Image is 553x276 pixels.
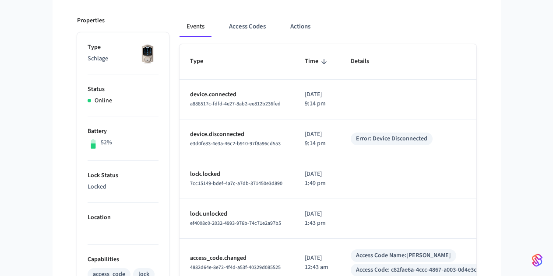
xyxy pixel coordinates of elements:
p: access_code.changed [190,254,284,263]
p: device.connected [190,90,284,99]
p: [DATE] 9:14 pm [305,130,330,148]
p: Capabilities [88,255,159,264]
img: SeamLogoGradient.69752ec5.svg [532,253,542,267]
p: lock.unlocked [190,210,284,219]
div: Error: Device Disconnected [356,134,427,143]
p: Battery [88,127,159,136]
p: device.disconnected [190,130,284,139]
p: [DATE] 9:14 pm [305,90,330,108]
p: Lock Status [88,171,159,180]
p: lock.locked [190,170,284,179]
p: — [88,224,159,234]
button: Actions [283,16,317,37]
div: ant example [180,16,476,37]
p: Schlage [88,54,159,63]
button: Access Codes [222,16,273,37]
span: 7cc15149-bdef-4a7c-a7db-371450e3d890 [190,180,282,187]
p: [DATE] 12:43 am [305,254,330,272]
span: e3d0fe83-4e3a-46c2-b910-97f8a96cd553 [190,140,281,147]
p: [DATE] 1:43 pm [305,210,330,228]
span: Type [190,55,215,68]
span: 4882d64e-8e72-4f4d-a53f-40329d085525 [190,264,281,271]
img: Schlage Sense Smart Deadbolt with Camelot Trim, Front [137,43,159,65]
p: 52% [101,138,112,147]
p: Properties [77,16,105,25]
p: Online [95,96,112,105]
span: Time [305,55,330,68]
p: Type [88,43,159,52]
p: Location [88,213,159,222]
span: Details [351,55,380,68]
p: [DATE] 1:49 pm [305,170,330,188]
button: Events [180,16,211,37]
p: Status [88,85,159,94]
div: Access Code: c82fae6a-4ccc-4867-a003-0d4e3ce4c6bd [356,266,495,275]
span: ef4008c0-2032-4993-976b-74c71e2a97b5 [190,220,281,227]
p: Locked [88,182,159,192]
span: a888517c-fdfd-4e27-8ab2-ee812b236fed [190,100,281,108]
div: Access Code Name: [PERSON_NAME] [356,251,451,260]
